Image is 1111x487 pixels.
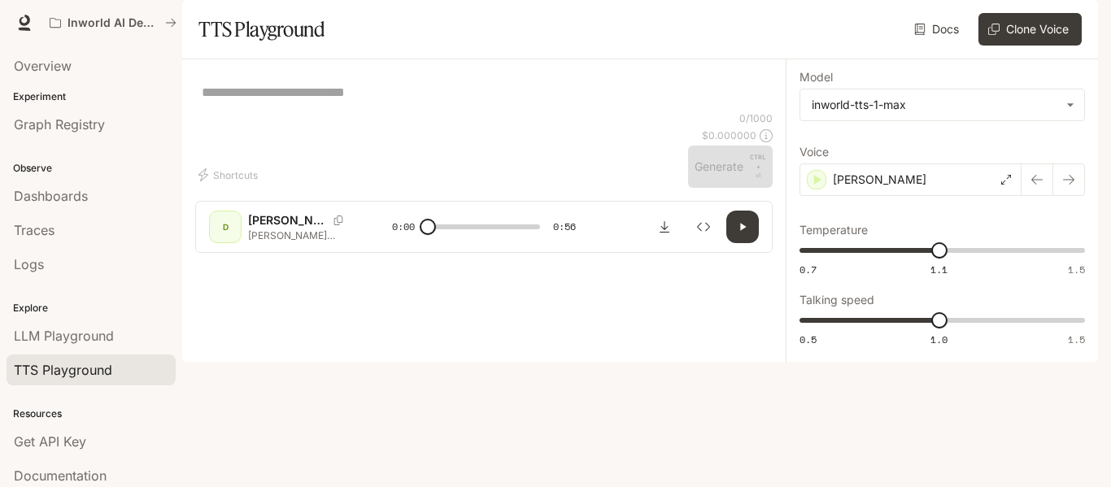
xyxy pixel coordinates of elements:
[553,219,576,235] span: 0:56
[812,97,1058,113] div: inworld-tts-1-max
[42,7,184,39] button: All workspaces
[930,263,948,276] span: 1.1
[833,172,926,188] p: [PERSON_NAME]
[1068,333,1085,346] span: 1.5
[195,162,264,188] button: Shortcuts
[392,219,415,235] span: 0:00
[739,111,773,125] p: 0 / 1000
[930,333,948,346] span: 1.0
[198,13,325,46] h1: TTS Playground
[1068,263,1085,276] span: 1.5
[68,16,159,30] p: Inworld AI Demos
[212,214,238,240] div: D
[248,212,327,228] p: [PERSON_NAME]
[799,263,817,276] span: 0.7
[799,294,874,306] p: Talking speed
[799,72,833,83] p: Model
[702,128,756,142] p: $ 0.000000
[648,211,681,243] button: Download audio
[799,146,829,158] p: Voice
[327,215,350,225] button: Copy Voice ID
[687,211,720,243] button: Inspect
[248,228,353,242] p: [PERSON_NAME] [PERSON_NAME] [PERSON_NAME] was born at 2:47 AM on a cold March morning on [DATE] i...
[800,89,1084,120] div: inworld-tts-1-max
[799,224,868,236] p: Temperature
[911,13,965,46] a: Docs
[799,333,817,346] span: 0.5
[978,13,1082,46] button: Clone Voice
